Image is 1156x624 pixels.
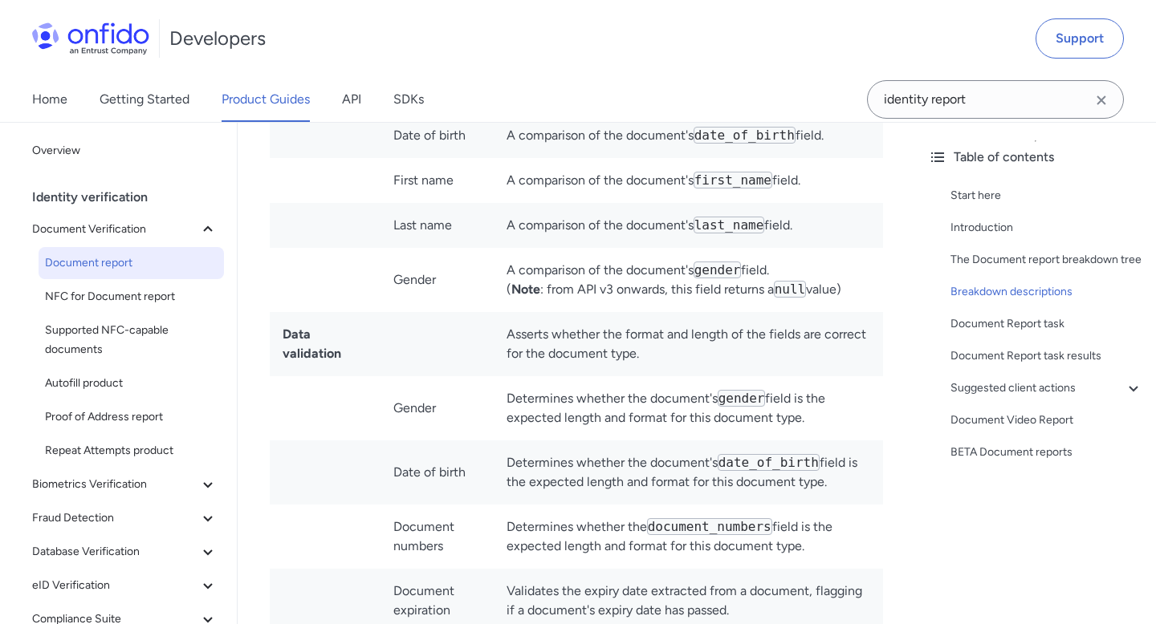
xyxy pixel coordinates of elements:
[32,77,67,122] a: Home
[381,440,494,504] td: Date of birth
[169,26,266,51] h1: Developers
[26,536,224,568] button: Database Verification
[867,80,1124,119] input: Onfido search input field
[381,203,494,248] td: Last name
[45,441,218,460] span: Repeat Attempts product
[32,181,230,213] div: Identity verification
[26,569,224,602] button: eID Verification
[1092,91,1111,110] svg: Clear search field button
[39,401,224,433] a: Proof of Address report
[381,504,494,569] td: Document numbers
[32,141,218,160] span: Overview
[950,314,1143,334] a: Document Report task
[26,213,224,245] button: Document Verification
[694,217,765,233] code: last_name
[283,326,341,361] strong: Data validation
[928,148,1143,167] div: Table of contents
[494,312,883,376] td: Asserts whether the format and length of the fields are correct for the document type.
[39,435,224,467] a: Repeat Attempts product
[494,376,883,440] td: Determines whether the document's field is the expected length and format for this document type.
[950,218,1143,237] a: Introduction
[342,77,361,122] a: API
[950,443,1143,462] a: BETA Document reports
[45,253,218,273] span: Document report
[774,281,807,298] code: null
[494,248,883,312] td: A comparison of the document's field. ( : from API v3 onwards, this field returns a value)
[494,158,883,203] td: A comparison of the document's field.
[511,282,540,297] strong: Note
[381,376,494,440] td: Gender
[26,135,224,167] a: Overview
[26,502,224,534] button: Fraud Detection
[694,261,742,278] code: gender
[950,379,1143,398] a: Suggested client actions
[45,287,218,306] span: NFC for Document report
[32,475,198,494] span: Biometrics Verification
[950,346,1143,366] a: Document Report task results
[45,321,218,359] span: Supported NFC-capable documents
[381,248,494,312] td: Gender
[494,504,883,569] td: Determines whether the field is the expected length and format for this document type.
[39,247,224,279] a: Document report
[39,314,224,366] a: Supported NFC-capable documents
[694,172,772,188] code: first_name
[494,113,883,158] td: A comparison of the document's field.
[718,390,766,407] code: gender
[950,282,1143,302] a: Breakdown descriptions
[393,77,424,122] a: SDKs
[39,367,224,399] a: Autofill product
[32,542,198,561] span: Database Verification
[45,407,218,427] span: Proof of Address report
[950,186,1143,205] a: Start here
[718,454,820,471] code: date_of_birth
[1036,18,1124,59] a: Support
[950,250,1143,269] a: The Document report breakdown tree
[494,203,883,248] td: A comparison of the document's field.
[32,22,149,55] img: Onfido Logo
[26,468,224,500] button: Biometrics Verification
[222,77,310,122] a: Product Guides
[100,77,189,122] a: Getting Started
[694,127,796,144] code: date_of_birth
[32,576,198,595] span: eID Verification
[381,158,494,203] td: First name
[32,509,198,528] span: Fraud Detection
[45,374,218,393] span: Autofill product
[494,440,883,504] td: Determines whether the document's field is the expected length and format for this document type.
[950,411,1143,430] a: Document Video Report
[32,220,198,239] span: Document Verification
[39,281,224,313] a: NFC for Document report
[381,113,494,158] td: Date of birth
[647,518,772,535] code: document_numbers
